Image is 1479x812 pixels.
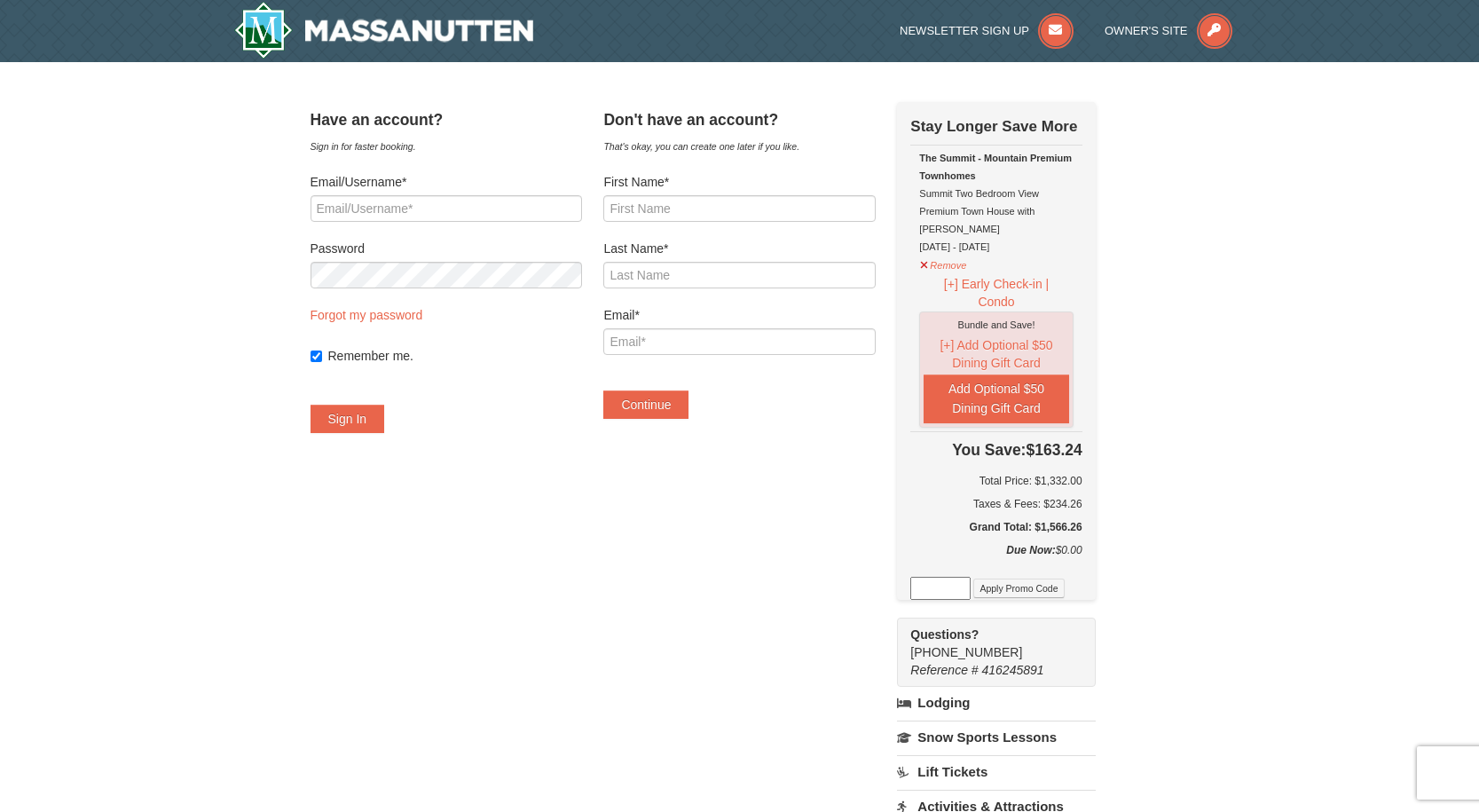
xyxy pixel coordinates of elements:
[910,626,1063,659] span: [PHONE_NUMBER]
[919,149,1073,256] div: Summit Two Bedroom View Premium Town House with [PERSON_NAME] [DATE] - [DATE]
[900,24,1029,37] span: Newsletter Sign Up
[234,2,534,59] img: Massanutten Resort Logo
[1105,24,1188,37] span: Owner's Site
[982,663,1044,677] span: 416245891
[603,195,875,222] input: First Name
[311,111,582,129] h4: Have an account?
[603,306,875,324] label: Email*
[897,721,1095,753] a: Snow Sports Lessons
[924,316,1068,334] div: Bundle and Save!
[910,518,1082,536] h5: Grand Total: $1,566.26
[311,308,423,322] a: Forgot my password
[910,663,978,677] span: Reference #
[952,441,1026,459] span: You Save:
[1006,544,1055,556] strong: Due Now:
[1105,24,1232,37] a: Owner's Site
[910,118,1077,135] strong: Stay Longer Save More
[603,262,875,288] input: Last Name
[603,390,688,419] button: Continue
[973,579,1064,598] button: Apply Promo Code
[910,441,1082,459] h4: $163.24
[328,347,582,365] label: Remember me.
[924,374,1068,423] button: Add Optional $50 Dining Gift Card
[603,328,875,355] input: Email*
[900,24,1074,37] a: Newsletter Sign Up
[910,627,979,642] strong: Questions?
[910,541,1082,577] div: $0.00
[311,240,582,257] label: Password
[234,2,534,59] a: Massanutten Resort
[603,138,875,155] div: That's okay, you can create one later if you like.
[924,334,1068,374] button: [+] Add Optional $50 Dining Gift Card
[910,495,1082,513] div: Taxes & Fees: $234.26
[311,173,582,191] label: Email/Username*
[919,274,1073,311] button: [+] Early Check-in | Condo
[603,240,875,257] label: Last Name*
[897,687,1095,719] a: Lodging
[897,755,1095,788] a: Lift Tickets
[311,405,385,433] button: Sign In
[603,173,875,191] label: First Name*
[919,252,967,274] button: Remove
[919,153,1072,181] strong: The Summit - Mountain Premium Townhomes
[603,111,875,129] h4: Don't have an account?
[910,472,1082,490] h6: Total Price: $1,332.00
[311,195,582,222] input: Email/Username*
[311,138,582,155] div: Sign in for faster booking.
